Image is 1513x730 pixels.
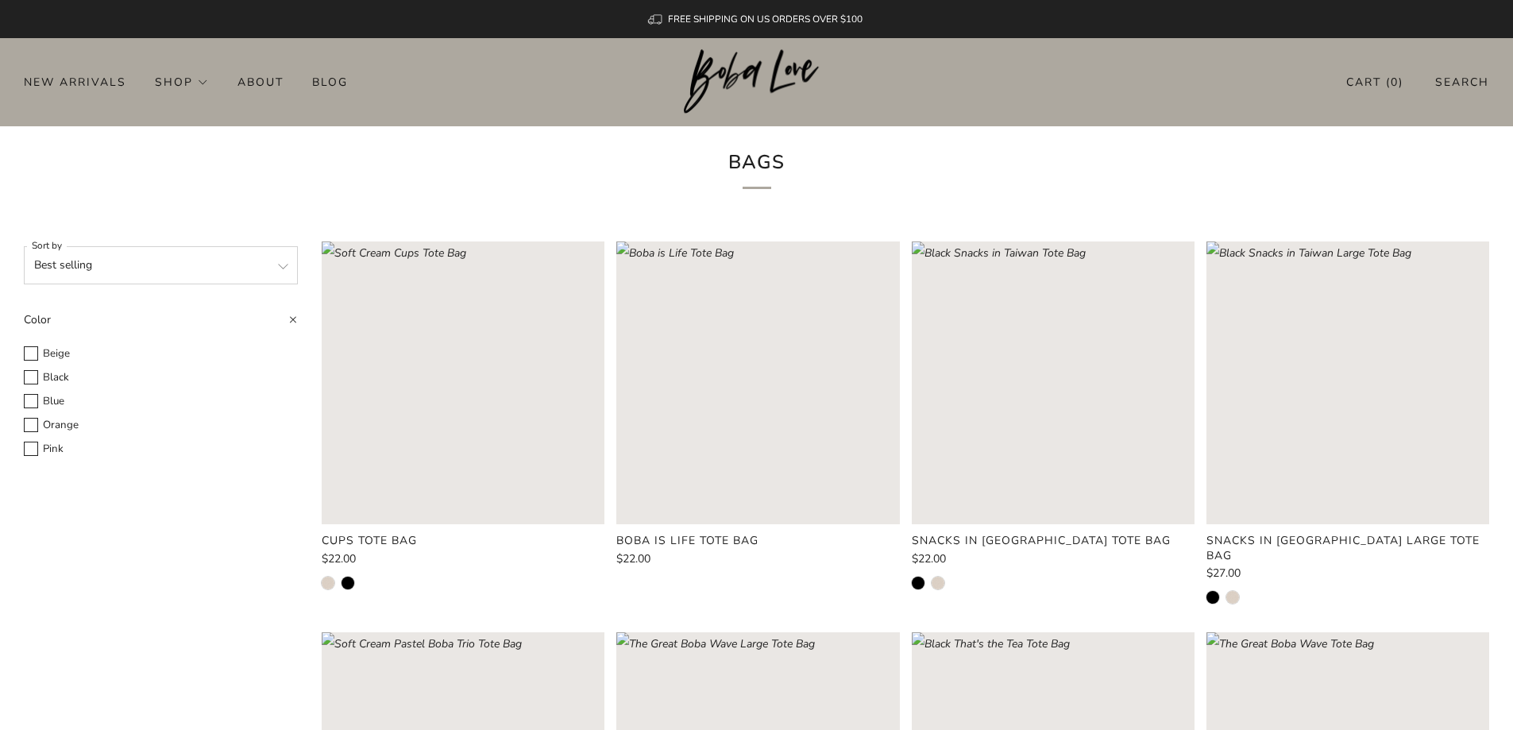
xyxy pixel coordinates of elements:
a: Search [1435,69,1489,95]
a: Blog [312,69,348,95]
summary: Color [24,308,298,342]
a: Boba is Life Tote Bag Loading image: Boba is Life Tote Bag [616,241,899,524]
a: $22.00 [322,554,604,565]
a: Shop [155,69,209,95]
label: Beige [24,345,298,363]
h1: Bags [538,145,976,189]
label: Orange [24,416,298,435]
a: Cart [1346,69,1403,95]
a: Black Snacks in Taiwan Tote Bag Loading image: Black Snacks in Taiwan Tote Bag [912,241,1195,524]
span: Color [24,312,51,327]
a: Snacks in [GEOGRAPHIC_DATA] Large Tote Bag [1206,534,1489,562]
span: $22.00 [912,551,946,566]
span: $22.00 [322,551,356,566]
span: $22.00 [616,551,650,566]
a: Snacks in [GEOGRAPHIC_DATA] Tote Bag [912,534,1195,548]
product-card-title: Cups Tote Bag [322,533,417,548]
a: Soft Cream Cups Tote Bag Loading image: Soft Cream Cups Tote Bag [322,241,604,524]
a: $22.00 [616,554,899,565]
a: $22.00 [912,554,1195,565]
a: About [237,69,284,95]
product-card-title: Snacks in [GEOGRAPHIC_DATA] Tote Bag [912,533,1171,548]
img: Boba Love [684,49,829,114]
span: $27.00 [1206,566,1241,581]
product-card-title: Snacks in [GEOGRAPHIC_DATA] Large Tote Bag [1206,533,1480,562]
a: New Arrivals [24,69,126,95]
a: Boba Love [684,49,829,115]
label: Black [24,369,298,387]
a: Cups Tote Bag [322,534,604,548]
a: Black Snacks in Taiwan Large Tote Bag Loading image: Black Snacks in Taiwan Large Tote Bag [1206,241,1489,524]
items-count: 0 [1391,75,1399,90]
label: Pink [24,440,298,458]
a: $27.00 [1206,568,1489,579]
span: FREE SHIPPING ON US ORDERS OVER $100 [668,13,863,25]
product-card-title: Boba is Life Tote Bag [616,533,758,548]
a: Boba is Life Tote Bag [616,534,899,548]
label: Blue [24,392,298,411]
